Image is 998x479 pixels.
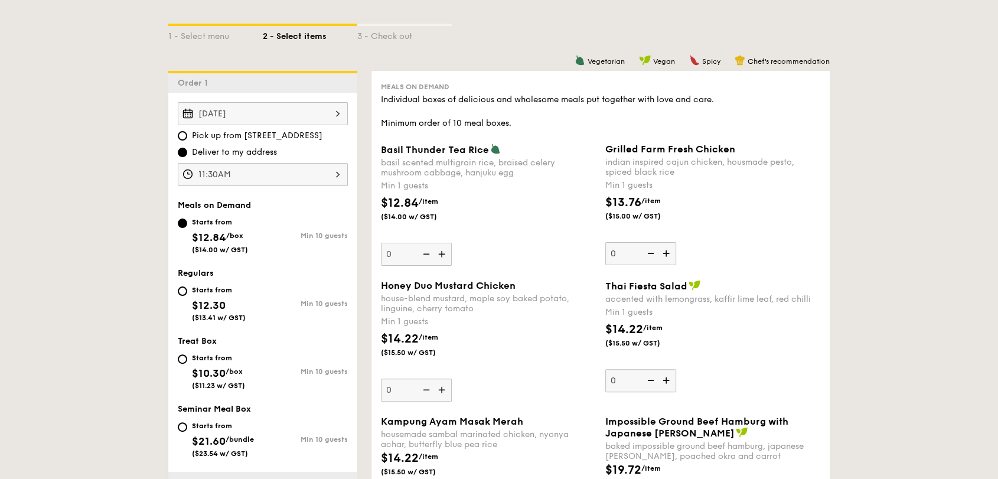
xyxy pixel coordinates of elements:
img: icon-vegetarian.fe4039eb.svg [575,55,585,66]
span: /item [641,197,661,205]
span: /item [419,452,438,461]
div: baked impossible ground beef hamburg, japanese [PERSON_NAME], poached okra and carrot [605,441,820,461]
span: $12.84 [192,231,226,244]
span: Seminar Meal Box [178,404,251,414]
span: ($13.41 w/ GST) [192,314,246,322]
span: Basil Thunder Tea Rice [381,144,489,155]
input: Basil Thunder Tea Ricebasil scented multigrain rice, braised celery mushroom cabbage, hanjuku egg... [381,243,452,266]
span: Kampung Ayam Masak Merah [381,416,523,427]
span: Impossible Ground Beef Hamburg with Japanese [PERSON_NAME] [605,416,788,439]
span: $14.22 [605,322,643,337]
span: Meals on Demand [381,83,449,91]
div: housemade sambal marinated chicken, nyonya achar, butterfly blue pea rice [381,429,596,449]
span: /item [419,197,438,206]
div: 3 - Check out [357,26,452,43]
img: icon-reduce.1d2dbef1.svg [641,242,658,265]
img: icon-reduce.1d2dbef1.svg [416,243,434,265]
span: $12.84 [381,196,419,210]
div: basil scented multigrain rice, braised celery mushroom cabbage, hanjuku egg [381,158,596,178]
div: Starts from [192,285,246,295]
input: Pick up from [STREET_ADDRESS] [178,131,187,141]
span: ($14.00 w/ GST) [381,212,461,221]
input: Honey Duo Mustard Chickenhouse-blend mustard, maple soy baked potato, linguine, cherry tomatoMin ... [381,379,452,402]
img: icon-add.58712e84.svg [434,379,452,401]
input: Thai Fiesta Saladaccented with lemongrass, kaffir lime leaf, red chilliMin 1 guests$14.22/item($1... [605,369,676,392]
div: 2 - Select items [263,26,357,43]
span: $12.30 [192,299,226,312]
div: Min 1 guests [605,307,820,318]
input: Starts from$12.84/box($14.00 w/ GST)Min 10 guests [178,219,187,228]
div: Starts from [192,421,254,431]
img: icon-vegetarian.fe4039eb.svg [490,144,501,154]
div: Starts from [192,217,248,227]
span: Vegetarian [588,57,625,66]
span: ($23.54 w/ GST) [192,449,248,458]
span: Order 1 [178,78,213,88]
img: icon-vegan.f8ff3823.svg [639,55,651,66]
div: Min 10 guests [263,232,348,240]
span: /item [641,464,661,473]
input: Event date [178,102,348,125]
span: Honey Duo Mustard Chicken [381,280,516,291]
div: Starts from [192,353,245,363]
div: accented with lemongrass, kaffir lime leaf, red chilli [605,294,820,304]
span: Chef's recommendation [748,57,830,66]
img: icon-add.58712e84.svg [658,369,676,392]
input: Event time [178,163,348,186]
img: icon-vegan.f8ff3823.svg [689,280,700,291]
img: icon-reduce.1d2dbef1.svg [416,379,434,401]
input: Starts from$12.30($13.41 w/ GST)Min 10 guests [178,286,187,296]
img: icon-reduce.1d2dbef1.svg [641,369,658,392]
div: house-blend mustard, maple soy baked potato, linguine, cherry tomato [381,294,596,314]
input: Starts from$21.60/bundle($23.54 w/ GST)Min 10 guests [178,422,187,432]
span: $14.22 [381,332,419,346]
span: Vegan [653,57,675,66]
input: Deliver to my address [178,148,187,157]
div: Min 1 guests [381,316,596,328]
img: icon-add.58712e84.svg [434,243,452,265]
img: icon-chef-hat.a58ddaea.svg [735,55,745,66]
span: Regulars [178,268,214,278]
span: ($11.23 w/ GST) [192,382,245,390]
div: Min 1 guests [605,180,820,191]
span: $13.76 [605,195,641,210]
span: $19.72 [605,463,641,477]
span: $10.30 [192,367,226,380]
span: /box [226,232,243,240]
input: Starts from$10.30/box($11.23 w/ GST)Min 10 guests [178,354,187,364]
img: icon-add.58712e84.svg [658,242,676,265]
span: ($15.50 w/ GST) [605,338,686,348]
span: Meals on Demand [178,200,251,210]
span: ($14.00 w/ GST) [192,246,248,254]
span: Treat Box [178,336,217,346]
span: ($15.50 w/ GST) [381,348,461,357]
div: Min 10 guests [263,435,348,444]
span: /box [226,367,243,376]
span: Deliver to my address [192,146,277,158]
img: icon-spicy.37a8142b.svg [689,55,700,66]
span: Pick up from [STREET_ADDRESS] [192,130,322,142]
div: indian inspired cajun chicken, housmade pesto, spiced black rice [605,157,820,177]
span: Spicy [702,57,720,66]
span: Thai Fiesta Salad [605,281,687,292]
div: Min 1 guests [381,180,596,192]
input: Grilled Farm Fresh Chickenindian inspired cajun chicken, housmade pesto, spiced black riceMin 1 g... [605,242,676,265]
span: $21.60 [192,435,226,448]
span: /bundle [226,435,254,444]
span: Grilled Farm Fresh Chicken [605,144,735,155]
img: icon-vegan.f8ff3823.svg [736,427,748,438]
span: ($15.50 w/ GST) [381,467,461,477]
div: Min 10 guests [263,367,348,376]
div: Individual boxes of delicious and wholesome meals put together with love and care. Minimum order ... [381,94,820,129]
span: ($15.00 w/ GST) [605,211,686,221]
div: 1 - Select menu [168,26,263,43]
span: /item [419,333,438,341]
div: Min 10 guests [263,299,348,308]
span: /item [643,324,663,332]
span: $14.22 [381,451,419,465]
